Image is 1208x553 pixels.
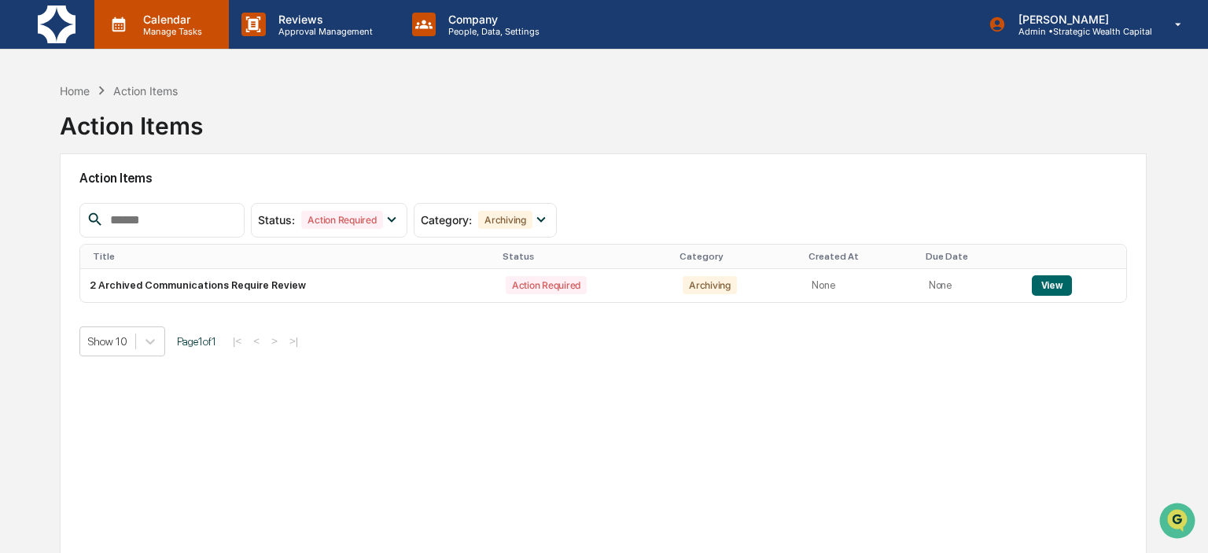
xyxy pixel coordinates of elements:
[258,213,295,227] span: Status :
[79,171,1127,186] h2: Action Items
[266,13,381,26] p: Reviews
[60,84,90,98] div: Home
[31,228,99,244] span: Data Lookup
[679,251,796,262] div: Category
[114,200,127,212] div: 🗄️
[131,26,210,37] p: Manage Tasks
[111,266,190,278] a: Powered byPylon
[53,120,258,136] div: Start new chat
[266,26,381,37] p: Approval Management
[108,192,201,220] a: 🗄️Attestations
[421,213,472,227] span: Category :
[478,211,532,229] div: Archiving
[113,84,178,98] div: Action Items
[9,222,105,250] a: 🔎Data Lookup
[919,269,1022,302] td: None
[285,334,303,348] button: >|
[130,198,195,214] span: Attestations
[131,13,210,26] p: Calendar
[16,33,286,58] p: How can we help?
[16,120,44,149] img: 1746055101610-c473b297-6a78-478c-a979-82029cc54cd1
[9,192,108,220] a: 🖐️Preclearance
[228,334,246,348] button: |<
[926,251,1016,262] div: Due Date
[506,276,587,294] div: Action Required
[1032,275,1072,296] button: View
[808,251,913,262] div: Created At
[53,136,199,149] div: We're available if you need us!
[503,251,667,262] div: Status
[436,13,547,26] p: Company
[249,334,264,348] button: <
[1158,501,1200,544] iframe: Open customer support
[1006,13,1152,26] p: [PERSON_NAME]
[16,230,28,242] div: 🔎
[38,6,75,43] img: logo
[436,26,547,37] p: People, Data, Settings
[60,99,203,140] div: Action Items
[802,269,919,302] td: None
[177,335,216,348] span: Page 1 of 1
[683,276,737,294] div: Archiving
[93,251,490,262] div: Title
[16,200,28,212] div: 🖐️
[1006,26,1152,37] p: Admin • Strategic Wealth Capital
[267,334,282,348] button: >
[31,198,101,214] span: Preclearance
[267,125,286,144] button: Start new chat
[301,211,382,229] div: Action Required
[80,269,496,302] td: 2 Archived Communications Require Review
[157,267,190,278] span: Pylon
[1032,279,1072,291] a: View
